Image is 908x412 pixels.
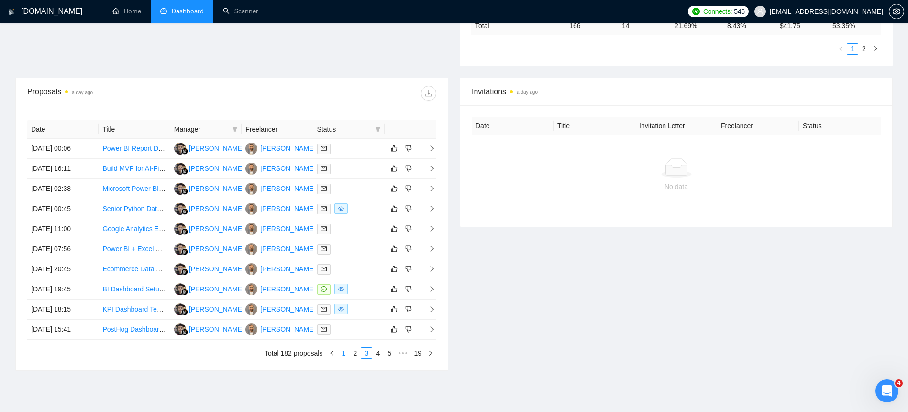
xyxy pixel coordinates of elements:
[421,225,435,232] span: right
[174,303,186,315] img: IA
[99,279,170,300] td: BI Dashboard Setup (Postgres + Metabase)
[245,184,315,192] a: SK[PERSON_NAME]
[230,122,240,136] span: filter
[27,219,99,239] td: [DATE] 11:00
[181,268,188,275] img: gigradar-bm.png
[799,117,881,135] th: Status
[245,163,257,175] img: SK
[361,347,372,359] li: 3
[388,303,400,315] button: like
[421,286,435,292] span: right
[174,164,244,172] a: IA[PERSON_NAME]
[391,245,398,253] span: like
[174,325,244,333] a: IA[PERSON_NAME]
[395,347,410,359] span: •••
[403,143,414,154] button: dislike
[181,148,188,155] img: gigradar-bm.png
[189,264,244,274] div: [PERSON_NAME]
[245,325,315,333] a: SK[PERSON_NAME]
[189,223,244,234] div: [PERSON_NAME]
[260,244,315,254] div: [PERSON_NAME]
[321,145,327,151] span: mail
[388,243,400,255] button: like
[403,223,414,234] button: dislike
[102,165,250,172] a: Build MVP for AI-First Antibiotic Discovery System
[170,120,242,139] th: Manager
[260,324,315,334] div: [PERSON_NAME]
[421,185,435,192] span: right
[349,347,361,359] li: 2
[428,350,433,356] span: right
[889,4,904,19] button: setting
[102,205,222,212] a: Senior Python Data Integration Engineer
[27,139,99,159] td: [DATE] 00:06
[27,179,99,199] td: [DATE] 02:38
[734,6,744,17] span: 546
[895,379,903,387] span: 4
[102,225,405,233] a: Google Analytics Expert Sought for Comprehensive Tracking Set Up and Consulting on Best Practices
[829,16,881,35] td: 53.35 %
[321,226,327,232] span: mail
[338,348,349,358] a: 1
[321,186,327,191] span: mail
[99,219,170,239] td: Google Analytics Expert Sought for Comprehensive Tracking Set Up and Consulting on Best Practices
[373,122,383,136] span: filter
[223,7,258,15] a: searchScanner
[517,89,538,95] time: a day ago
[99,139,170,159] td: Power BI Report Developer with SQL Mesh Expertise
[479,181,873,192] div: No data
[388,143,400,154] button: like
[99,179,170,199] td: Microsoft Power BI Specialist
[425,347,436,359] li: Next Page
[189,163,244,174] div: [PERSON_NAME]
[181,188,188,195] img: gigradar-bm.png
[338,286,344,292] span: eye
[421,266,435,272] span: right
[181,208,188,215] img: gigradar-bm.png
[889,8,904,15] a: setting
[403,243,414,255] button: dislike
[189,304,244,314] div: [PERSON_NAME]
[405,185,412,192] span: dislike
[847,43,858,55] li: 1
[388,163,400,174] button: like
[565,16,618,35] td: 166
[388,263,400,275] button: like
[72,90,93,95] time: a day ago
[245,303,257,315] img: SK
[102,145,261,152] a: Power BI Report Developer with SQL Mesh Expertise
[873,46,878,52] span: right
[388,183,400,194] button: like
[245,203,257,215] img: SK
[245,224,315,232] a: SK[PERSON_NAME]
[326,347,338,359] button: left
[326,347,338,359] li: Previous Page
[245,183,257,195] img: SK
[181,309,188,315] img: gigradar-bm.png
[405,145,412,152] span: dislike
[329,350,335,356] span: left
[372,347,384,359] li: 4
[189,324,244,334] div: [PERSON_NAME]
[102,185,189,192] a: Microsoft Power BI Specialist
[27,199,99,219] td: [DATE] 00:45
[858,43,870,55] li: 2
[671,16,723,35] td: 21.69 %
[189,143,244,154] div: [PERSON_NAME]
[102,265,286,273] a: Ecommerce Data Analytics Expert for Marketing Mix Modeling
[391,205,398,212] span: like
[174,184,244,192] a: IA[PERSON_NAME]
[391,225,398,233] span: like
[384,347,395,359] li: 5
[421,306,435,312] span: right
[189,284,244,294] div: [PERSON_NAME]
[388,223,400,234] button: like
[181,329,188,335] img: gigradar-bm.png
[99,239,170,259] td: Power BI + Excel Data Analyst for E-commerce Dashboards
[421,165,435,172] span: right
[403,203,414,214] button: dislike
[870,43,881,55] li: Next Page
[232,126,238,132] span: filter
[403,303,414,315] button: dislike
[403,283,414,295] button: dislike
